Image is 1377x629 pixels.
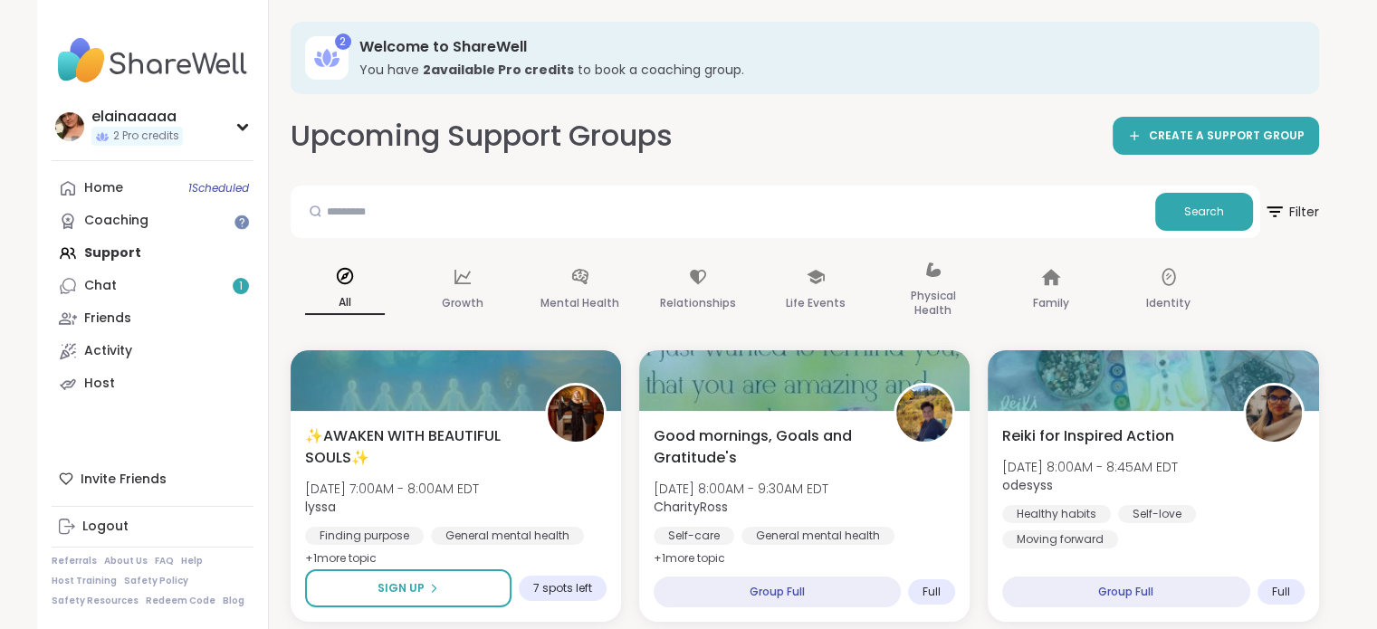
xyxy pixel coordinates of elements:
p: Physical Health [894,285,973,321]
b: CharityRoss [654,498,728,516]
p: Identity [1146,292,1191,314]
span: 1 [239,279,243,294]
a: Help [181,555,203,567]
a: Blog [223,595,244,607]
a: Chat1 [52,270,253,302]
span: Filter [1264,190,1319,233]
div: Logout [82,518,129,536]
span: [DATE] 8:00AM - 8:45AM EDT [1002,458,1178,476]
img: ShareWell Nav Logo [52,29,253,92]
div: Moving forward [1002,530,1118,548]
div: Activity [84,342,132,360]
div: Group Full [654,577,901,607]
p: Family [1033,292,1069,314]
a: About Us [104,555,148,567]
a: Redeem Code [146,595,215,607]
div: Healthy habits [1002,505,1111,523]
p: Relationships [660,292,736,314]
a: FAQ [155,555,174,567]
span: CREATE A SUPPORT GROUP [1149,129,1305,144]
a: Coaching [52,205,253,237]
span: 7 spots left [533,581,592,596]
button: Sign Up [305,569,512,607]
a: Activity [52,335,253,367]
img: lyssa [548,386,604,442]
span: Sign Up [378,580,425,596]
p: Growth [442,292,483,314]
a: CREATE A SUPPORT GROUP [1113,117,1319,155]
a: Host Training [52,575,117,587]
a: Safety Resources [52,595,139,607]
div: Host [84,375,115,393]
span: [DATE] 8:00AM - 9:30AM EDT [654,480,828,498]
div: General mental health [431,527,584,545]
a: Host [52,367,253,400]
a: Referrals [52,555,97,567]
div: Group Full [1002,577,1249,607]
span: [DATE] 7:00AM - 8:00AM EDT [305,480,479,498]
button: Filter [1264,186,1319,238]
div: elainaaaaa [91,107,183,127]
a: Logout [52,510,253,543]
a: Home1Scheduled [52,172,253,205]
span: Full [923,585,941,599]
div: Home [84,179,123,197]
div: Friends [84,310,131,328]
div: Self-care [654,527,734,545]
span: ✨AWAKEN WITH BEAUTIFUL SOULS✨ [305,425,525,469]
div: Coaching [84,212,148,230]
a: Safety Policy [124,575,188,587]
p: Life Events [786,292,846,314]
img: CharityRoss [896,386,952,442]
a: Friends [52,302,253,335]
h2: Upcoming Support Groups [291,116,673,157]
h3: Welcome to ShareWell [359,37,1294,57]
span: 1 Scheduled [188,181,249,195]
div: Finding purpose [305,527,424,545]
span: Search [1184,204,1224,220]
span: Full [1272,585,1290,599]
span: Good mornings, Goals and Gratitude's [654,425,874,469]
img: odesyss [1246,386,1302,442]
span: 2 Pro credits [113,129,179,144]
div: 2 [335,33,351,50]
img: elainaaaaa [55,112,84,141]
h3: You have to book a coaching group. [359,61,1294,79]
p: Mental Health [540,292,619,314]
b: odesyss [1002,476,1053,494]
b: 2 available Pro credit s [423,61,574,79]
div: Invite Friends [52,462,253,495]
div: Chat [84,277,117,295]
div: General mental health [741,527,894,545]
p: All [305,291,385,315]
button: Search [1155,193,1253,231]
span: Reiki for Inspired Action [1002,425,1174,447]
b: lyssa [305,498,336,516]
iframe: Spotlight [234,214,249,229]
div: Self-love [1118,505,1196,523]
